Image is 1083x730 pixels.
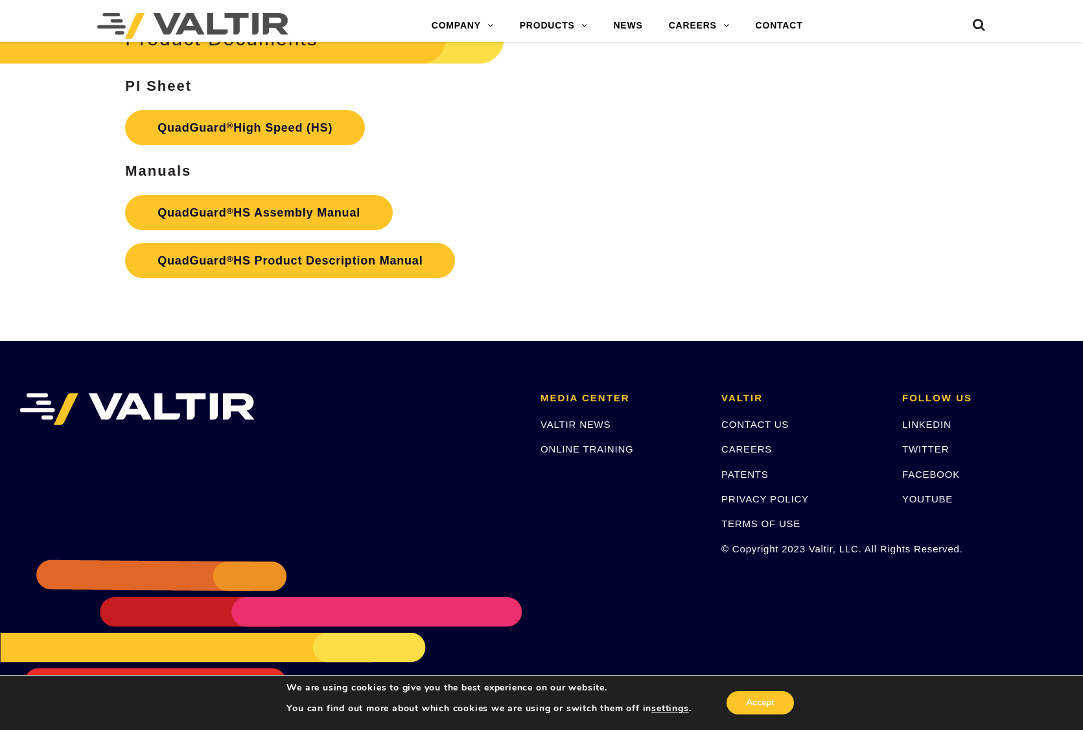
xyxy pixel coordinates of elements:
p: © Copyright 2023 Valtir, LLC. All Rights Reserved. [721,541,883,556]
p: You can find out more about which cookies we are using or switch them off in . [286,703,691,714]
a: VALTIR NEWS [541,419,611,430]
strong: QuadGuard High Speed (HS) [157,121,332,134]
h2: VALTIR [721,393,883,404]
a: QuadGuard®HS Assembly Manual [125,195,393,230]
h2: MEDIA CENTER [541,393,702,404]
img: Valtir [97,13,288,39]
a: QuadGuard®High Speed (HS) [125,110,365,145]
h2: FOLLOW US [902,393,1064,404]
a: PATENTS [721,469,769,480]
a: LINKEDIN [902,419,951,430]
a: CAREERS [721,443,772,454]
sup: ® [226,254,233,264]
a: COMPANY [419,13,507,39]
a: CAREERS [656,13,743,39]
strong: Manuals [125,163,191,179]
a: FACEBOOK [902,469,960,480]
a: PRODUCTS [507,13,601,39]
a: TWITTER [902,443,949,454]
a: CONTACT US [721,419,789,430]
a: QuadGuard®HS Product Description Manual [125,243,455,278]
strong: PI Sheet [125,78,192,94]
a: ONLINE TRAINING [541,443,633,454]
a: NEWS [600,13,655,39]
img: VALTIR [19,393,255,425]
a: YOUTUBE [902,493,953,504]
a: CONTACT [743,13,816,39]
button: settings [651,703,688,714]
a: PRIVACY POLICY [721,493,809,504]
a: TERMS OF USE [721,518,800,529]
sup: ® [226,206,233,216]
button: Accept [727,691,794,714]
sup: ® [226,121,233,130]
p: We are using cookies to give you the best experience on our website. [286,682,691,694]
